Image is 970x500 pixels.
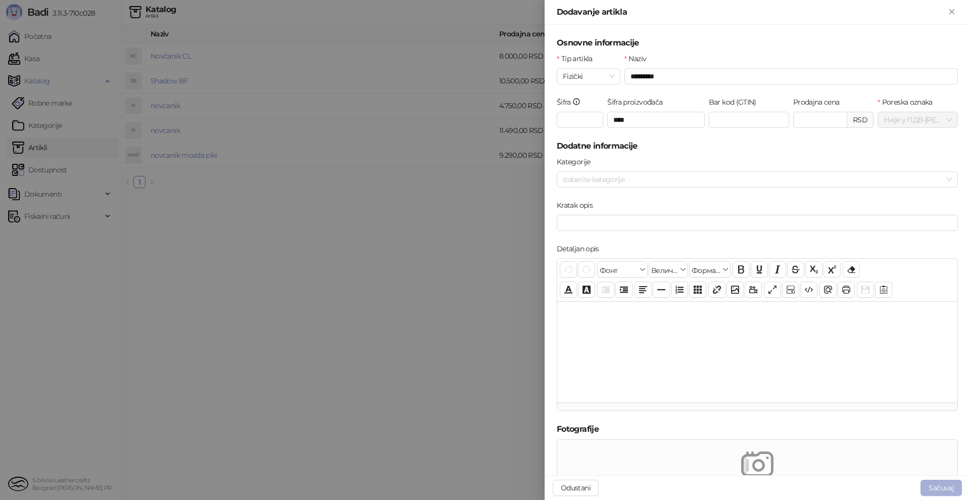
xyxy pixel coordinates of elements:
button: Уклони формат [843,261,860,278]
label: Šifra [557,97,587,108]
div: RSD [847,112,874,128]
label: Kratak opis [557,200,599,211]
button: Искошено [769,261,786,278]
label: Šifra proizvođača [607,97,669,108]
h5: Osnovne informacije [557,37,958,49]
div: Dodavanje artikla [557,6,946,18]
button: Веза [708,282,725,298]
button: Подебљано [733,261,750,278]
button: Штампај [838,282,855,298]
button: Листа [671,282,688,298]
input: Bar kod (GTIN) [709,112,789,128]
button: Приказ кода [800,282,817,298]
img: empty [741,448,773,480]
button: Шаблон [875,282,892,298]
label: Prodajna cena [793,97,846,108]
button: Фонт [597,261,648,278]
button: Табела [689,282,706,298]
button: Боја позадине [578,282,595,298]
input: Šifra proizvođača [607,112,705,128]
label: Bar kod (GTIN) [709,97,762,108]
label: Naziv [624,53,653,64]
input: Kratak opis [557,215,958,231]
button: Боја текста [560,282,577,298]
button: Поврати [560,261,577,278]
span: Fizički [563,69,614,84]
button: Приказ преко целог екрана [764,282,781,298]
button: Sačuvaj [920,480,962,496]
button: Формати [689,261,731,278]
button: Слика [726,282,744,298]
label: Detaljan opis [557,243,605,254]
button: Величина [649,261,688,278]
button: Хоризонтална линија [653,282,670,298]
label: Kategorije [557,156,597,167]
button: Индексирано [805,261,822,278]
button: Увлачење [615,282,633,298]
button: Прецртано [787,261,804,278]
button: Извлачење [597,282,614,298]
button: Odustani [553,480,599,496]
button: Прикажи блокове [782,282,799,298]
button: Сачувај [857,282,874,298]
button: Видео [745,282,762,298]
button: Подвучено [751,261,768,278]
h5: Dodatne informacije [557,140,958,152]
label: Tip artikla [557,53,599,64]
button: Поравнање [635,282,652,298]
label: Poreska oznaka [878,97,939,108]
span: Није у ПДВ - [PERSON_NAME] ( 0,00 %) [884,112,952,127]
input: Naziv [624,68,958,84]
h5: Fotografije [557,423,958,435]
button: Преглед [819,282,837,298]
button: Zatvori [946,6,958,18]
button: Експонент [823,261,841,278]
button: Понови [578,261,595,278]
